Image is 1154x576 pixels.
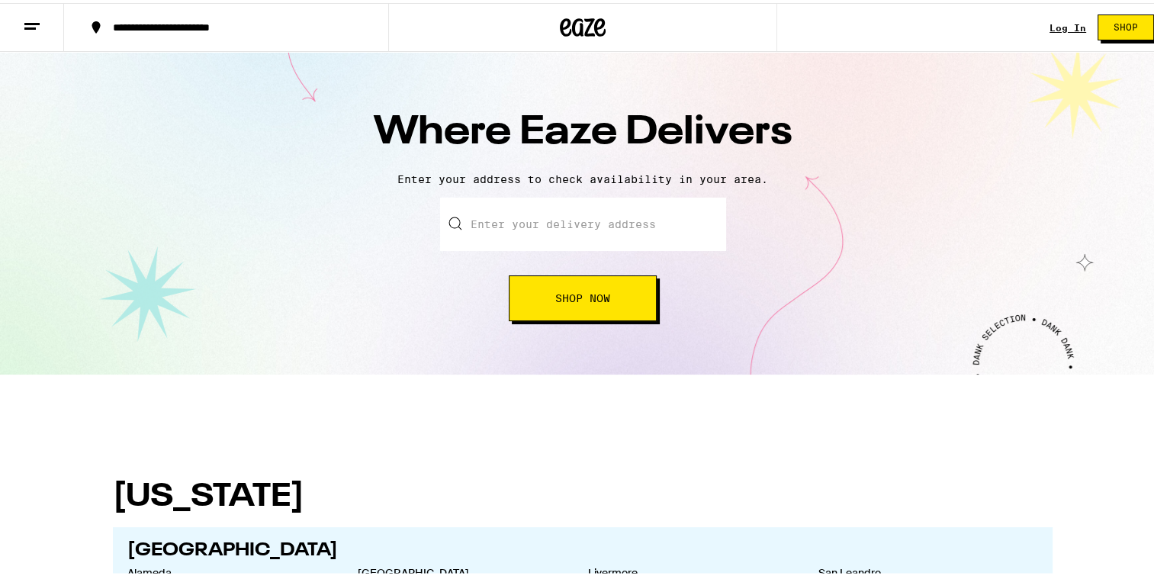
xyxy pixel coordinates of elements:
[113,478,1053,510] h1: [US_STATE]
[1114,20,1138,29] span: Shop
[440,195,726,248] input: Enter your delivery address
[15,170,1150,182] p: Enter your address to check availability in your area.
[127,539,1039,557] h2: [GEOGRAPHIC_DATA]
[9,11,110,23] span: Hi. Need any help?
[316,102,850,158] h1: Where Eaze Delivers
[1050,20,1086,30] a: Log In
[1098,11,1154,37] button: Shop
[555,290,610,301] span: Shop Now
[509,272,657,318] button: Shop Now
